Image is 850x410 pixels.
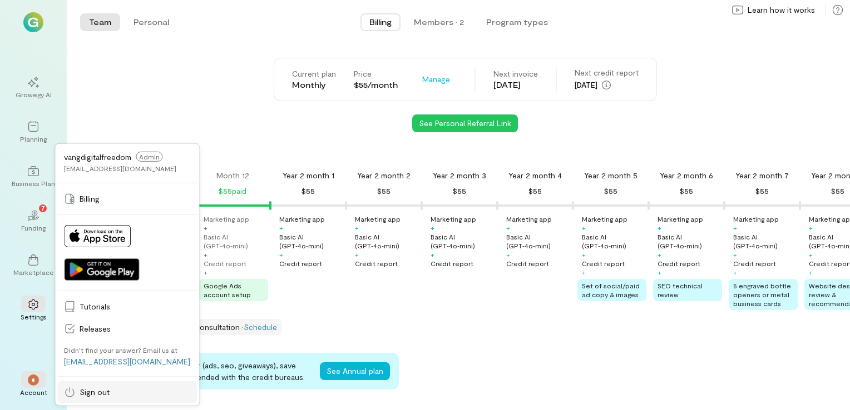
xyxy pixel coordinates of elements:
[433,170,486,181] div: Year 2 month 3
[12,179,55,188] div: Business Plan
[431,232,495,250] div: Basic AI (GPT‑4o‑mini)
[355,214,401,223] div: Marketing app
[658,268,661,277] div: +
[64,225,131,247] img: Download on App Store
[292,79,336,91] div: Monthly
[453,184,466,198] div: $55
[80,323,190,334] span: Releases
[506,214,552,223] div: Marketing app
[733,223,737,232] div: +
[809,223,813,232] div: +
[57,318,197,340] a: Releases
[80,193,190,204] span: Billing
[582,232,646,250] div: Basic AI (GPT‑4o‑mini)
[584,170,637,181] div: Year 2 month 5
[279,259,322,268] div: Credit report
[292,68,336,79] div: Current plan
[204,214,249,223] div: Marketing app
[13,201,53,241] a: Funding
[369,17,392,28] span: Billing
[528,184,542,198] div: $55
[733,214,779,223] div: Marketing app
[64,357,190,366] a: [EMAIL_ADDRESS][DOMAIN_NAME]
[204,223,207,232] div: +
[279,223,283,232] div: +
[13,157,53,197] a: Business Plan
[16,90,52,99] div: Growegy AI
[809,268,813,277] div: +
[355,232,419,250] div: Basic AI (GPT‑4o‑mini)
[477,13,557,31] button: Program types
[216,170,249,181] div: Month 12
[80,387,190,398] span: Sign out
[360,13,401,31] button: Billing
[755,184,769,198] div: $55
[64,164,176,173] div: [EMAIL_ADDRESS][DOMAIN_NAME]
[831,184,844,198] div: $55
[204,232,268,250] div: Basic AI (GPT‑4o‑mini)
[204,259,246,268] div: Credit report
[57,381,197,403] a: Sign out
[13,112,53,152] a: Planning
[80,150,846,161] div: Plan benefits
[582,214,627,223] div: Marketing app
[506,250,510,259] div: +
[244,322,277,332] a: Schedule
[575,78,639,92] div: [DATE]
[80,301,190,312] span: Tutorials
[283,170,334,181] div: Year 2 month 1
[13,68,53,108] a: Growegy AI
[582,282,640,298] span: Set of social/paid ad copy & images
[431,259,473,268] div: Credit report
[582,268,586,277] div: +
[733,268,737,277] div: +
[357,170,411,181] div: Year 2 month 2
[302,184,315,198] div: $55
[204,250,207,259] div: +
[136,152,162,162] span: Admin
[13,268,54,277] div: Marketplace
[204,282,251,298] span: Google Ads account setup
[582,250,586,259] div: +
[57,188,197,210] a: Billing
[809,250,813,259] div: +
[508,170,562,181] div: Year 2 month 4
[582,259,625,268] div: Credit report
[416,71,457,88] button: Manage
[279,250,283,259] div: +
[658,232,722,250] div: Basic AI (GPT‑4o‑mini)
[506,223,510,232] div: +
[733,250,737,259] div: +
[748,4,815,16] span: Learn how it works
[733,232,798,250] div: Basic AI (GPT‑4o‑mini)
[354,79,398,91] div: $55/month
[13,290,53,330] a: Settings
[658,282,703,298] span: SEO technical review
[355,259,398,268] div: Credit report
[506,259,549,268] div: Credit report
[405,13,473,31] button: Members · 2
[660,170,713,181] div: Year 2 month 6
[64,258,139,281] img: Get it on Google Play
[431,214,476,223] div: Marketing app
[279,214,325,223] div: Marketing app
[64,152,131,161] span: vangdigitalfreedom
[658,250,661,259] div: +
[582,223,586,232] div: +
[20,134,47,143] div: Planning
[64,346,177,354] div: Didn’t find your answer? Email us at
[733,259,776,268] div: Credit report
[125,13,178,31] button: Personal
[355,223,359,232] div: +
[680,184,693,198] div: $55
[80,13,120,31] button: Team
[414,17,464,28] div: Members · 2
[658,214,703,223] div: Marketing app
[279,232,344,250] div: Basic AI (GPT‑4o‑mini)
[204,268,207,277] div: +
[13,246,53,286] a: Marketplace
[431,250,434,259] div: +
[21,312,47,321] div: Settings
[320,362,390,380] button: See Annual plan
